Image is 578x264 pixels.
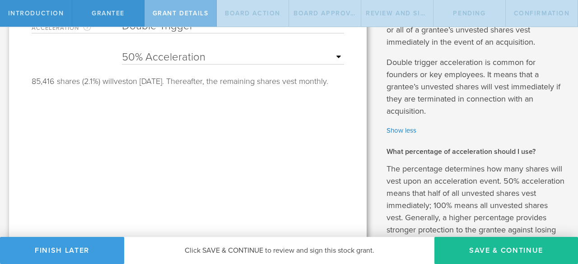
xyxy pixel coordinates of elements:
span: Grantee [92,9,125,17]
span: Board Action [225,9,280,17]
span: Board Approval [294,9,359,17]
button: Save & Continue [434,237,578,264]
h2: What percentage of acceleration should I use? [387,147,564,157]
a: Show less [387,125,564,136]
span: Introduction [8,9,64,17]
p: Double trigger acceleration is common for founders or key employees. It means that a grantee’s un... [387,56,564,117]
span: vest [114,76,128,86]
label: Acceleration [32,23,122,33]
span: Grant Details [153,9,209,17]
div: Click SAVE & CONTINUE to review and sign this stock grant. [124,237,434,264]
iframe: Chat Widget [533,194,578,237]
span: Confirmation [514,9,570,17]
span: Pending [453,9,485,17]
span: Review and Sign [366,9,431,17]
div: 85,416 shares (2.1%) will on [DATE]. Thereafter, the remaining shares vest monthly. [32,77,344,85]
